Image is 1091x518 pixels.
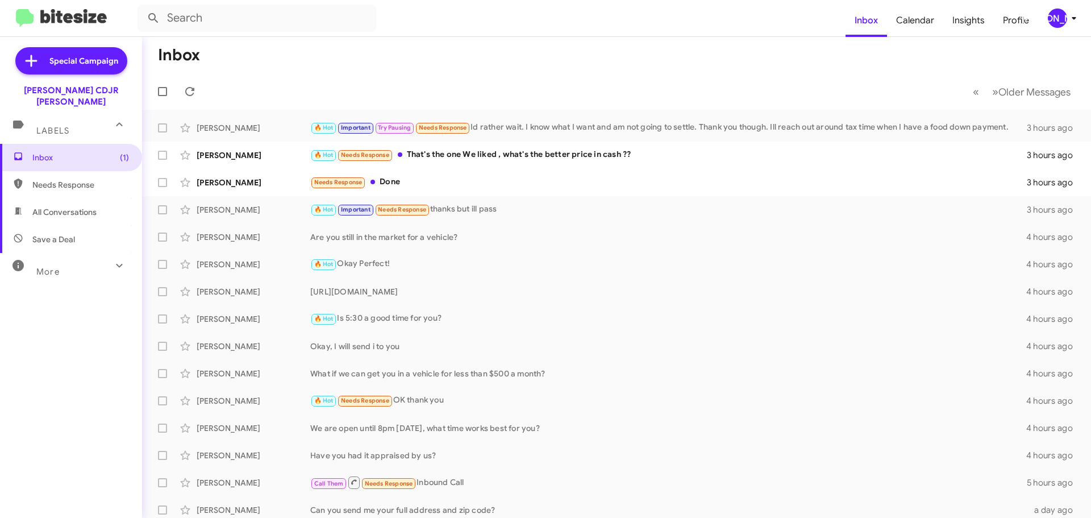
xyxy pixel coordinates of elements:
a: Calendar [887,4,943,37]
span: (1) [120,152,129,163]
div: [URL][DOMAIN_NAME] [310,286,1026,297]
div: [PERSON_NAME] [197,259,310,270]
span: Labels [36,126,69,136]
div: 4 hours ago [1026,231,1082,243]
div: 3 hours ago [1027,204,1082,216]
div: [PERSON_NAME] [197,313,310,325]
span: Needs Response [378,206,426,213]
span: Older Messages [998,86,1071,98]
div: thanks but ill pass [310,203,1027,216]
div: [PERSON_NAME] [197,450,310,461]
button: [PERSON_NAME] [1038,9,1078,28]
div: 5 hours ago [1027,477,1082,488]
button: Previous [966,80,986,103]
span: Call Them [314,480,344,487]
span: All Conversations [32,206,97,218]
span: 🔥 Hot [314,260,334,268]
div: [PERSON_NAME] [197,341,310,352]
button: Next [985,80,1077,103]
span: More [36,267,60,277]
div: Is 5:30 a good time for you? [310,312,1026,325]
div: [PERSON_NAME] [197,422,310,434]
nav: Page navigation example [967,80,1077,103]
span: 🔥 Hot [314,206,334,213]
a: Insights [943,4,994,37]
div: 4 hours ago [1026,341,1082,352]
span: Try Pausing [378,124,411,131]
div: What if we can get you in a vehicle for less than $500 a month? [310,368,1026,379]
div: Done [310,176,1027,189]
div: [PERSON_NAME] [197,477,310,488]
span: 🔥 Hot [314,315,334,322]
a: Profile [994,4,1038,37]
div: 3 hours ago [1027,177,1082,188]
div: Can you send me your full address and zip code? [310,504,1027,516]
a: Inbox [846,4,887,37]
span: Needs Response [32,179,129,190]
div: That's the one We liked , what's the better price in cash ?? [310,148,1027,161]
div: [PERSON_NAME] [197,368,310,379]
a: Special Campaign [15,47,127,74]
span: « [973,85,979,99]
div: [PERSON_NAME] [197,231,310,243]
h1: Inbox [158,46,200,64]
div: Id rather wait. I know what I want and am not going to settle. Thank you though. Ill reach out ar... [310,121,1027,134]
span: Needs Response [341,151,389,159]
span: Needs Response [341,397,389,404]
div: a day ago [1027,504,1082,516]
div: 4 hours ago [1026,450,1082,461]
span: Save a Deal [32,234,75,245]
div: 4 hours ago [1026,395,1082,407]
div: Okay Perfect! [310,258,1026,271]
div: Are you still in the market for a vehicle? [310,231,1026,243]
div: [PERSON_NAME] [197,504,310,516]
div: [PERSON_NAME] [197,177,310,188]
span: Needs Response [365,480,413,487]
div: Inbound Call [310,475,1027,490]
span: Needs Response [314,179,363,186]
span: Needs Response [419,124,467,131]
span: » [992,85,998,99]
div: [PERSON_NAME] [197,122,310,134]
span: Special Campaign [49,55,118,67]
div: 4 hours ago [1026,313,1082,325]
span: 🔥 Hot [314,151,334,159]
div: 4 hours ago [1026,368,1082,379]
span: 🔥 Hot [314,124,334,131]
div: 3 hours ago [1027,122,1082,134]
span: Important [341,124,370,131]
div: 4 hours ago [1026,259,1082,270]
div: 3 hours ago [1027,150,1082,161]
div: 4 hours ago [1026,422,1082,434]
div: [PERSON_NAME] [197,150,310,161]
div: Have you had it appraised by us? [310,450,1026,461]
div: We are open until 8pm [DATE], what time works best for you? [310,422,1026,434]
div: 4 hours ago [1026,286,1082,297]
div: OK thank you [310,394,1026,407]
input: Search [138,5,376,32]
div: [PERSON_NAME] [1048,9,1067,28]
span: Inbox [32,152,129,163]
div: [PERSON_NAME] [197,286,310,297]
div: [PERSON_NAME] [197,204,310,216]
div: Okay, I will send i to you [310,341,1026,352]
span: 🔥 Hot [314,397,334,404]
div: [PERSON_NAME] [197,395,310,407]
span: Important [341,206,370,213]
